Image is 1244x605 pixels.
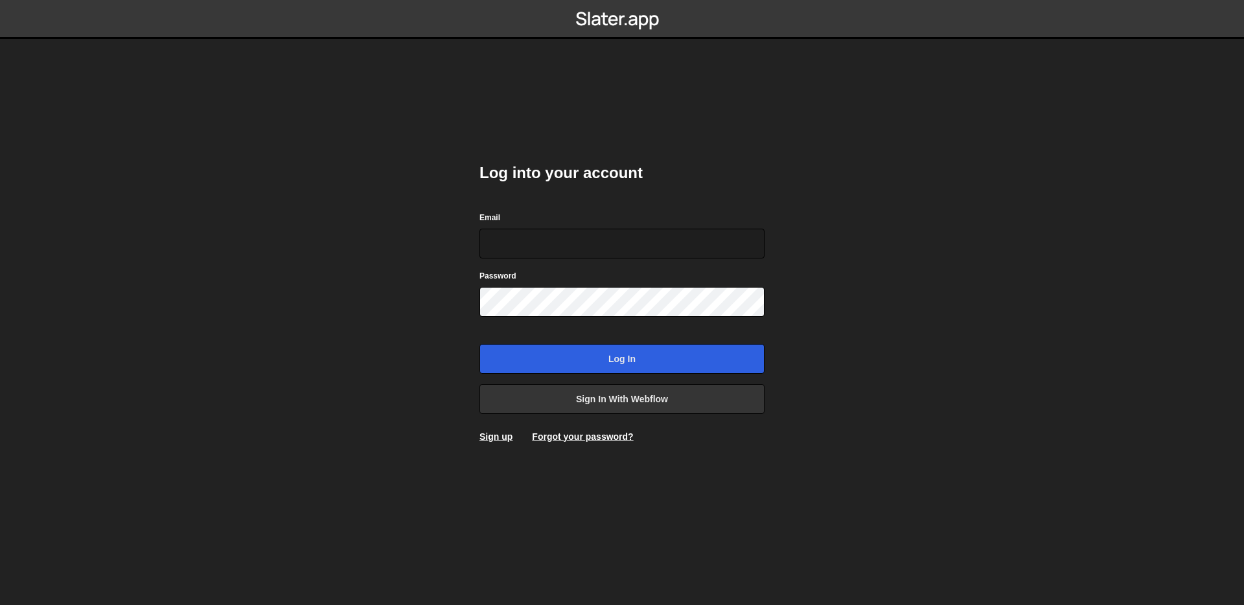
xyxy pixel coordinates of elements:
[532,431,633,442] a: Forgot your password?
[479,269,516,282] label: Password
[479,384,765,414] a: Sign in with Webflow
[479,163,765,183] h2: Log into your account
[479,344,765,374] input: Log in
[479,431,513,442] a: Sign up
[479,211,500,224] label: Email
